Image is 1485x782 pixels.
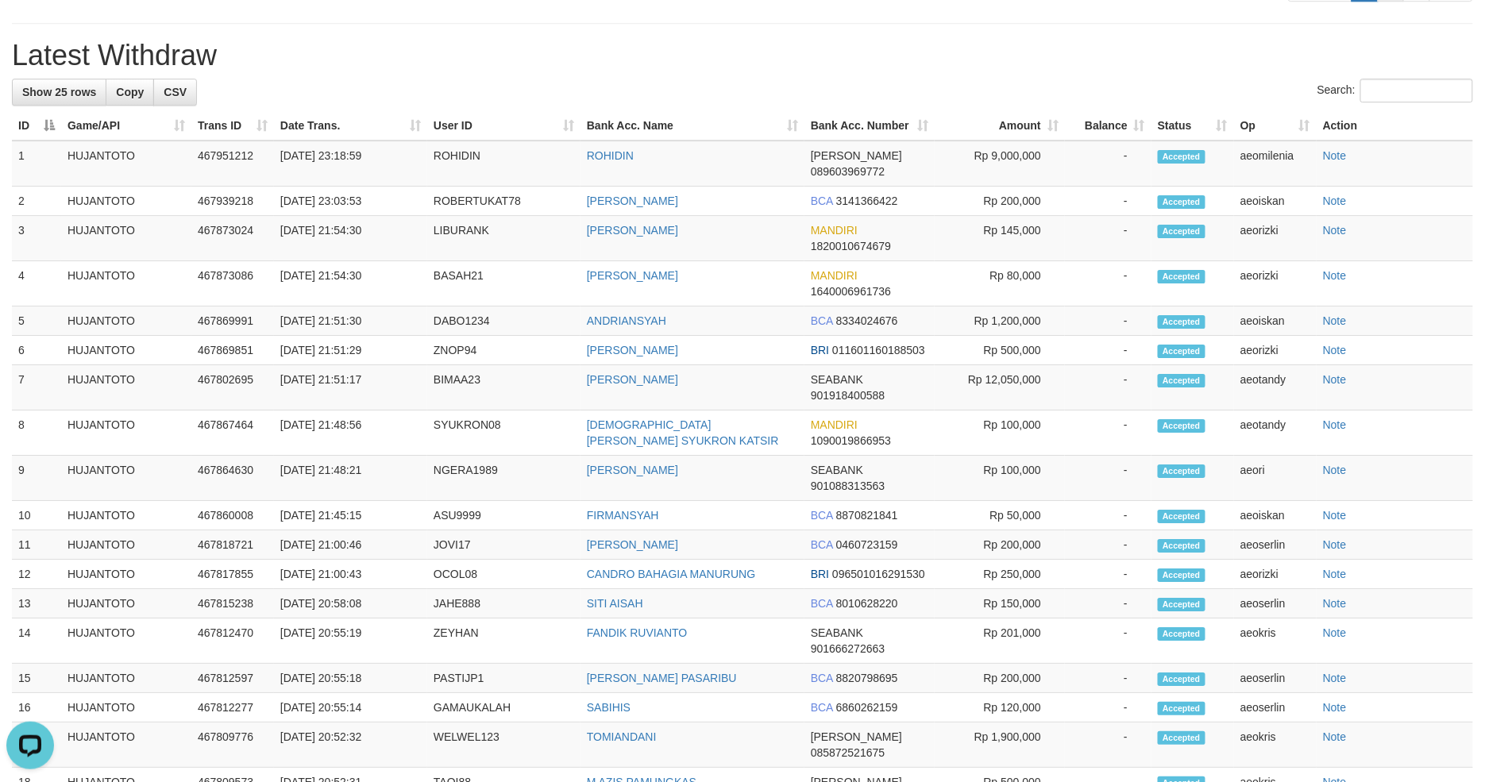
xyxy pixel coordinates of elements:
td: HUJANTOTO [61,306,191,336]
a: FANDIK RUVIANTO [587,626,688,639]
a: [PERSON_NAME] PASARIBU [587,672,737,684]
td: 7 [12,365,61,410]
td: ROHIDIN [427,141,580,187]
span: Accepted [1158,225,1205,238]
td: 467951212 [191,141,274,187]
a: CANDRO BAHAGIA MANURUNG [587,568,755,580]
td: 6 [12,336,61,365]
span: Copy 011601160188503 to clipboard [832,344,925,356]
td: [DATE] 21:51:29 [274,336,427,365]
span: Accepted [1158,731,1205,745]
a: FIRMANSYAH [587,509,659,522]
td: 4 [12,261,61,306]
td: Rp 200,000 [935,530,1065,560]
a: Note [1323,597,1347,610]
td: [DATE] 21:00:43 [274,560,427,589]
a: Note [1323,269,1347,282]
td: [DATE] 20:55:18 [274,664,427,693]
td: HUJANTOTO [61,530,191,560]
span: Accepted [1158,510,1205,523]
a: Note [1323,672,1347,684]
td: ZEYHAN [427,618,580,664]
td: aeorizki [1234,261,1317,306]
a: Note [1323,344,1347,356]
td: 467817855 [191,560,274,589]
a: Note [1323,149,1347,162]
td: HUJANTOTO [61,693,191,722]
td: [DATE] 21:51:17 [274,365,427,410]
a: TOMIANDANI [587,730,657,743]
td: GAMAUKALAH [427,693,580,722]
td: aeoserlin [1234,664,1317,693]
td: - [1065,693,1151,722]
span: Accepted [1158,672,1205,686]
td: LIBURANK [427,216,580,261]
a: CSV [153,79,197,106]
a: [PERSON_NAME] [587,269,678,282]
td: 2 [12,187,61,216]
td: 10 [12,501,61,530]
td: HUJANTOTO [61,410,191,456]
td: aeotandy [1234,365,1317,410]
input: Search: [1360,79,1473,102]
span: MANDIRI [811,224,858,237]
td: - [1065,560,1151,589]
td: aeoiskan [1234,187,1317,216]
td: 16 [12,693,61,722]
label: Search: [1317,79,1473,102]
th: Trans ID: activate to sort column ascending [191,111,274,141]
span: Accepted [1158,374,1205,387]
span: Copy 085872521675 to clipboard [811,746,885,759]
span: Accepted [1158,195,1205,209]
td: Rp 200,000 [935,664,1065,693]
a: Show 25 rows [12,79,106,106]
td: [DATE] 20:55:14 [274,693,427,722]
td: [DATE] 20:58:08 [274,589,427,618]
a: ROHIDIN [587,149,634,162]
a: Note [1323,701,1347,714]
td: 15 [12,664,61,693]
td: 467873024 [191,216,274,261]
td: HUJANTOTO [61,664,191,693]
td: Rp 100,000 [935,410,1065,456]
a: Note [1323,464,1347,476]
td: [DATE] 20:55:19 [274,618,427,664]
td: SYUKRON08 [427,410,580,456]
a: Note [1323,568,1347,580]
span: Accepted [1158,345,1205,358]
a: [PERSON_NAME] [587,538,678,551]
td: 467869991 [191,306,274,336]
a: Note [1323,509,1347,522]
td: - [1065,306,1151,336]
span: Copy 3141366422 to clipboard [836,195,898,207]
td: 467818721 [191,530,274,560]
a: Note [1323,538,1347,551]
span: BRI [811,344,829,356]
span: Copy 1820010674679 to clipboard [811,240,891,252]
td: HUJANTOTO [61,141,191,187]
td: - [1065,456,1151,501]
td: 467869851 [191,336,274,365]
td: OCOL08 [427,560,580,589]
th: Date Trans.: activate to sort column ascending [274,111,427,141]
span: MANDIRI [811,269,858,282]
th: Action [1317,111,1473,141]
td: 5 [12,306,61,336]
td: HUJANTOTO [61,501,191,530]
td: [DATE] 21:54:30 [274,216,427,261]
span: Copy [116,86,144,98]
td: [DATE] 21:00:46 [274,530,427,560]
td: aeokris [1234,618,1317,664]
button: Open LiveChat chat widget [6,6,54,54]
td: - [1065,501,1151,530]
td: - [1065,261,1151,306]
th: User ID: activate to sort column ascending [427,111,580,141]
span: Copy 901666272663 to clipboard [811,642,885,655]
span: [PERSON_NAME] [811,149,902,162]
a: Note [1323,224,1347,237]
td: [DATE] 21:48:21 [274,456,427,501]
td: 3 [12,216,61,261]
td: WELWEL123 [427,722,580,768]
a: ANDRIANSYAH [587,314,666,327]
td: Rp 250,000 [935,560,1065,589]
